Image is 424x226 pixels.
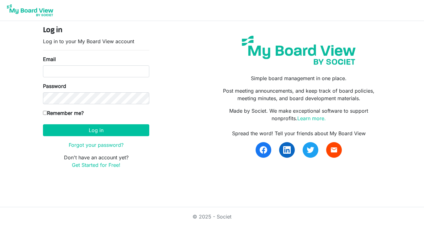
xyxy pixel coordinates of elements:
[69,142,124,148] a: Forgot your password?
[307,146,314,154] img: twitter.svg
[283,146,291,154] img: linkedin.svg
[43,111,47,115] input: Remember me?
[72,162,120,168] a: Get Started for Free!
[330,146,338,154] span: email
[326,142,342,158] a: email
[43,124,149,136] button: Log in
[193,213,231,220] a: © 2025 - Societ
[5,3,55,18] img: My Board View Logo
[217,74,381,82] p: Simple board management in one place.
[260,146,267,154] img: facebook.svg
[217,107,381,122] p: Made by Societ. We make exceptional software to support nonprofits.
[43,109,84,117] label: Remember me?
[43,38,149,45] p: Log in to your My Board View account
[43,82,66,90] label: Password
[237,31,360,69] img: my-board-view-societ.svg
[217,87,381,102] p: Post meeting announcements, and keep track of board policies, meeting minutes, and board developm...
[43,26,149,35] h4: Log in
[217,130,381,137] div: Spread the word! Tell your friends about My Board View
[43,55,56,63] label: Email
[43,154,149,169] p: Don't have an account yet?
[297,115,326,121] a: Learn more.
